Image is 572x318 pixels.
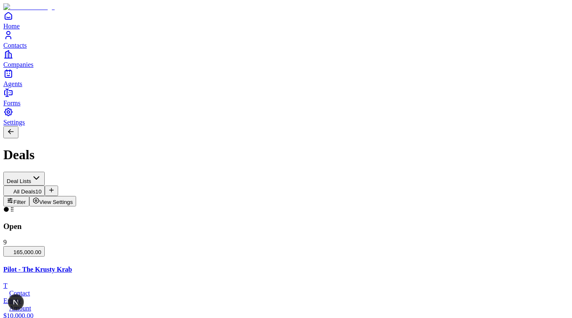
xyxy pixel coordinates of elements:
[39,199,73,205] span: View Settings
[7,249,41,255] span: 165,000.00
[3,222,569,231] h3: Open
[3,196,29,206] button: Filter
[9,290,30,297] span: Contact
[3,42,27,49] span: Contacts
[3,3,55,11] img: Item Brain Logo
[3,206,569,257] div: Open9165,000.00
[3,69,569,87] a: Agents
[3,61,33,68] span: Companies
[3,23,20,30] span: Home
[3,30,569,49] a: Contacts
[3,297,21,304] span: Empty
[9,305,31,312] span: Amount
[3,88,569,107] a: Forms
[3,99,20,107] span: Forms
[3,282,569,290] div: T
[3,11,569,30] a: Home
[3,186,45,196] button: All Deals10
[3,239,7,246] span: 9
[3,266,569,273] h4: Pilot - The Krusty Krab
[29,196,77,206] button: View Settings
[3,80,22,87] span: Agents
[3,147,569,163] h1: Deals
[13,199,26,205] span: Filter
[36,188,42,195] span: 10
[3,107,569,126] a: Settings
[3,49,569,68] a: Companies
[3,119,25,126] span: Settings
[13,188,36,195] span: All Deals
